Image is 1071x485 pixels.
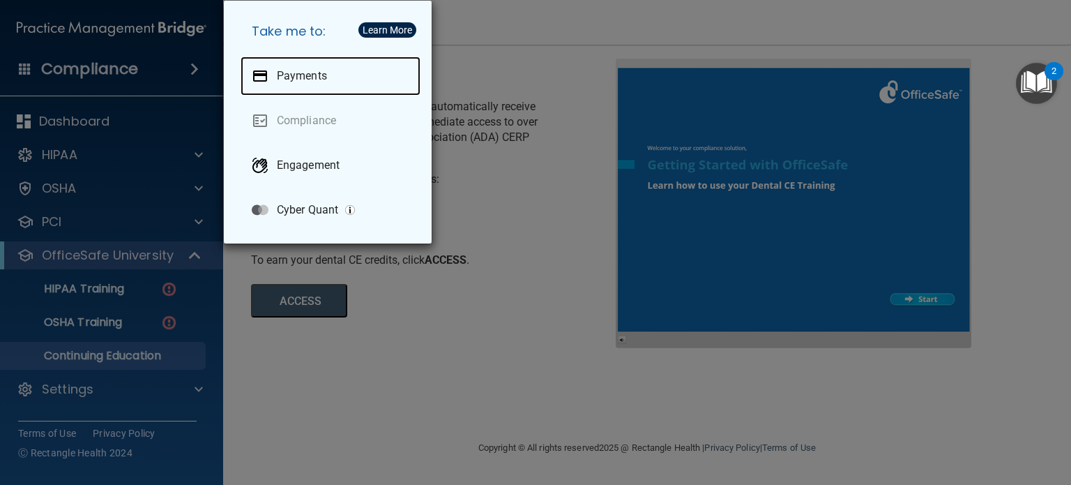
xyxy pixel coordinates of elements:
[1051,71,1056,89] div: 2
[277,158,340,172] p: Engagement
[277,69,327,83] p: Payments
[358,22,416,38] button: Learn More
[277,203,338,217] p: Cyber Quant
[241,101,420,140] a: Compliance
[363,25,412,35] div: Learn More
[241,12,420,51] h5: Take me to:
[241,191,420,230] a: Cyber Quant
[241,146,420,185] a: Engagement
[241,57,420,96] a: Payments
[1016,63,1057,104] button: Open Resource Center, 2 new notifications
